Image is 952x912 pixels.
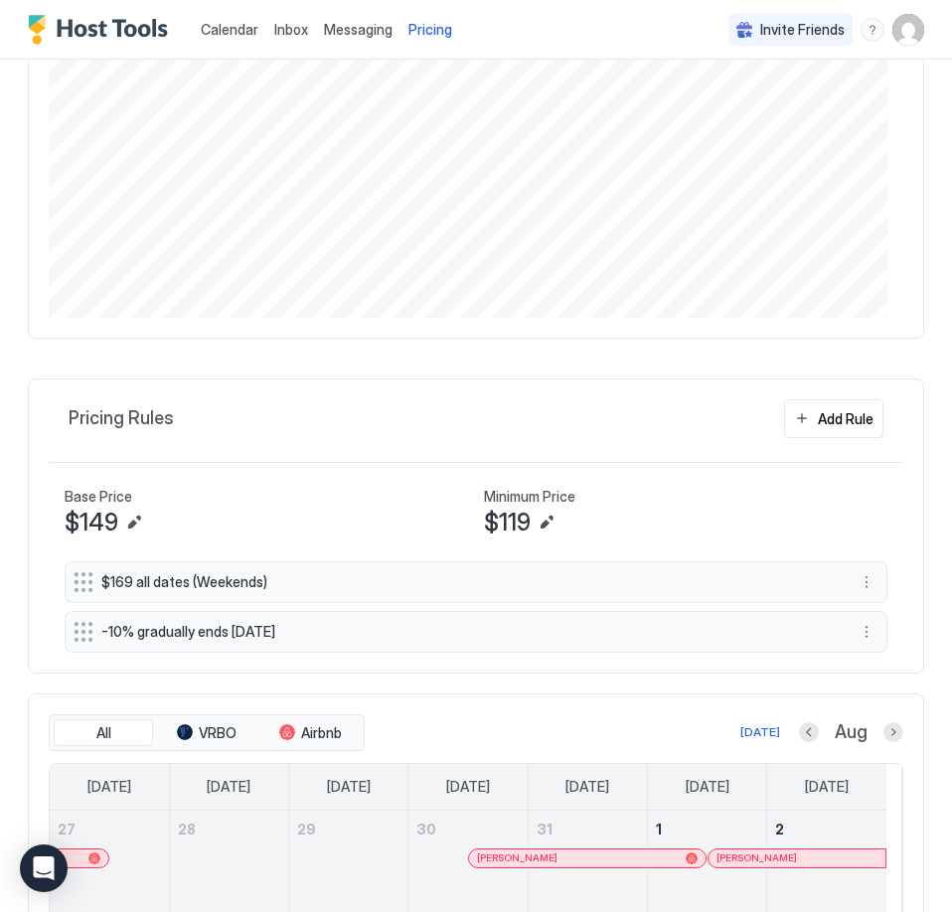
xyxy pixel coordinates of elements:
[54,719,153,747] button: All
[408,811,527,847] a: July 30, 2025
[648,811,766,847] a: August 1, 2025
[784,399,883,438] button: Add Rule
[529,811,647,847] a: July 31, 2025
[477,851,698,864] div: [PERSON_NAME]
[818,408,873,429] div: Add Rule
[775,821,784,837] span: 2
[49,714,365,752] div: tab-group
[537,821,553,837] span: 31
[65,488,132,506] span: Base Price
[446,778,490,796] span: [DATE]
[87,778,131,796] span: [DATE]
[799,722,819,742] button: Previous month
[96,724,111,742] span: All
[101,623,835,641] span: -10% gradually ends [DATE]
[550,764,625,810] a: Thursday
[565,778,609,796] span: [DATE]
[835,721,868,744] span: Aug
[101,573,835,591] span: $169 all dates (Weekends)
[58,821,76,837] span: 27
[50,811,169,847] a: July 27, 2025
[416,821,436,837] span: 30
[855,570,878,594] div: menu
[484,488,575,506] span: Minimum Price
[855,620,878,644] button: More options
[327,778,371,796] span: [DATE]
[477,851,557,864] span: [PERSON_NAME]
[65,508,118,537] span: $149
[737,720,783,744] button: [DATE]
[289,811,407,847] a: July 29, 2025
[201,21,258,38] span: Calendar
[789,764,865,810] a: Saturday
[122,511,146,534] button: Edit
[207,778,250,796] span: [DATE]
[855,570,878,594] button: More options
[311,764,387,810] a: Tuesday
[191,764,266,810] a: Monday
[892,14,924,46] div: User profile
[69,407,174,430] span: Pricing Rules
[855,620,878,644] div: menu
[28,15,177,45] a: Host Tools Logo
[301,724,342,742] span: Airbnb
[178,821,196,837] span: 28
[883,722,903,742] button: Next month
[535,511,558,534] button: Edit
[297,821,316,837] span: 29
[805,778,849,796] span: [DATE]
[656,821,662,837] span: 1
[201,19,258,40] a: Calendar
[274,21,308,38] span: Inbox
[170,811,288,847] a: July 28, 2025
[740,723,780,741] div: [DATE]
[686,778,729,796] span: [DATE]
[716,851,877,864] div: [PERSON_NAME]
[760,21,845,39] span: Invite Friends
[72,764,147,810] a: Sunday
[716,851,797,864] span: [PERSON_NAME]
[20,844,68,892] div: Open Intercom Messenger
[484,508,531,537] span: $119
[274,19,308,40] a: Inbox
[157,719,256,747] button: VRBO
[430,764,506,810] a: Wednesday
[670,764,745,810] a: Friday
[199,724,237,742] span: VRBO
[260,719,360,747] button: Airbnb
[324,21,393,38] span: Messaging
[408,21,452,39] span: Pricing
[324,19,393,40] a: Messaging
[767,811,886,847] a: August 2, 2025
[861,18,884,42] div: menu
